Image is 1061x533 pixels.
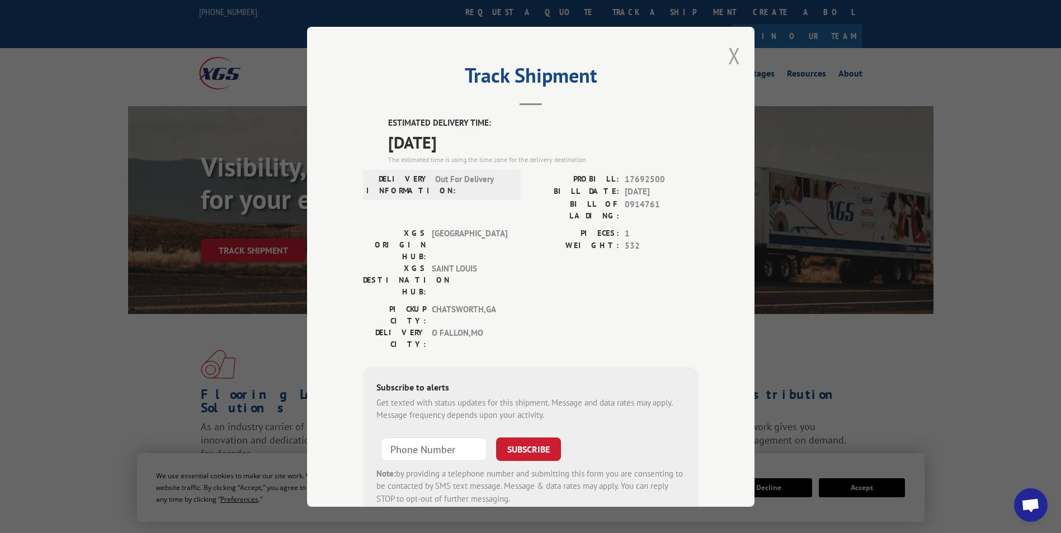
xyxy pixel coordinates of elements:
[625,198,699,221] span: 0914761
[363,68,699,89] h2: Track Shipment
[388,129,699,154] span: [DATE]
[363,326,426,350] label: DELIVERY CITY:
[388,117,699,130] label: ESTIMATED DELIVERY TIME:
[376,468,396,478] strong: Note:
[432,303,507,326] span: CHATSWORTH , GA
[1014,488,1048,522] div: Open chat
[496,437,561,460] button: SUBSCRIBE
[625,173,699,185] span: 17692500
[366,173,430,196] label: DELIVERY INFORMATION:
[531,198,619,221] label: BILL OF LADING:
[432,326,507,350] span: O FALLON , MO
[625,240,699,253] span: 532
[531,227,619,240] label: PIECES:
[381,437,487,460] input: Phone Number
[531,240,619,253] label: WEIGHT:
[376,380,685,396] div: Subscribe to alerts
[376,467,685,505] div: by providing a telephone number and submitting this form you are consenting to be contacted by SM...
[531,185,619,198] label: BILL DATE:
[363,262,426,297] label: XGS DESTINATION HUB:
[432,262,507,297] span: SAINT LOUIS
[376,396,685,421] div: Get texted with status updates for this shipment. Message and data rates may apply. Message frequ...
[531,173,619,185] label: PROBILL:
[363,303,426,326] label: PICKUP CITY:
[625,227,699,240] span: 1
[388,154,699,164] div: The estimated time is using the time zone for the delivery destination.
[625,185,699,198] span: [DATE]
[728,41,741,70] button: Close modal
[432,227,507,262] span: [GEOGRAPHIC_DATA]
[363,227,426,262] label: XGS ORIGIN HUB:
[435,173,511,196] span: Out For Delivery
